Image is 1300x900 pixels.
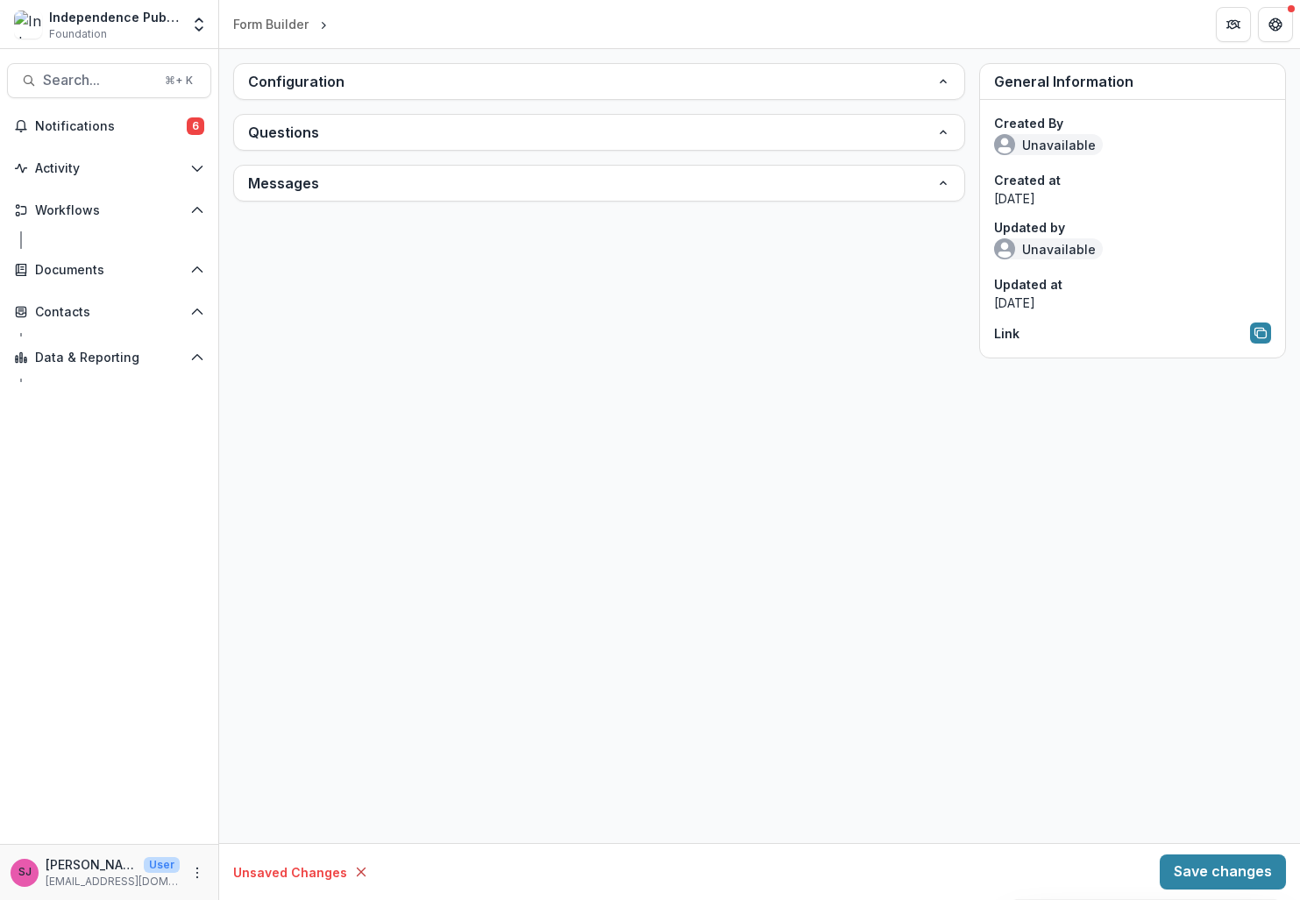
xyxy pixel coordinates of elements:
[994,134,1103,155] div: Unavailable
[7,63,211,98] button: Search...
[994,238,1103,259] div: Unavailable
[1250,322,1271,344] button: Copy link to form
[187,862,208,883] button: More
[161,71,196,90] div: ⌘ + K
[234,166,964,201] button: Messages
[994,275,1271,294] p: Updated at
[1216,7,1251,42] button: Partners
[994,294,1271,312] p: [DATE]
[234,115,964,150] button: Questions
[1258,7,1293,42] button: Get Help
[7,112,211,140] button: Notifications6
[994,73,1133,90] span: General Information
[187,117,204,135] span: 6
[994,189,1271,208] p: [DATE]
[226,11,406,37] nav: breadcrumb
[226,11,316,37] a: Form Builder
[43,72,154,89] span: Search...
[248,173,936,194] span: Messages
[46,874,180,889] p: [EMAIL_ADDRESS][DOMAIN_NAME]
[233,863,347,882] p: Unsaved Changes
[248,122,936,143] span: Questions
[994,238,1015,259] svg: avatar
[7,256,211,284] button: Open Documents
[994,171,1271,189] p: Created at
[994,134,1015,155] svg: avatar
[35,263,183,278] span: Documents
[35,351,183,365] span: Data & Reporting
[35,119,187,134] span: Notifications
[144,857,180,873] p: User
[49,26,107,42] span: Foundation
[7,344,211,372] button: Open Data & Reporting
[994,218,1271,237] p: Updated by
[7,196,211,224] button: Open Workflows
[187,7,211,42] button: Open entity switcher
[35,203,183,218] span: Workflows
[234,64,964,99] button: Configuration
[49,8,180,26] div: Independence Public Media Foundation
[35,305,183,320] span: Contacts
[994,324,1019,343] p: Link
[233,15,309,33] div: Form Builder
[248,71,936,92] span: Configuration
[14,11,42,39] img: Independence Public Media Foundation
[18,867,32,878] div: Samíl Jimenez-Magdaleno
[46,855,137,874] p: [PERSON_NAME]
[1160,854,1286,889] button: Save changes
[35,161,183,176] span: Activity
[7,298,211,326] button: Open Contacts
[7,154,211,182] button: Open Activity
[994,114,1271,132] p: Created By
